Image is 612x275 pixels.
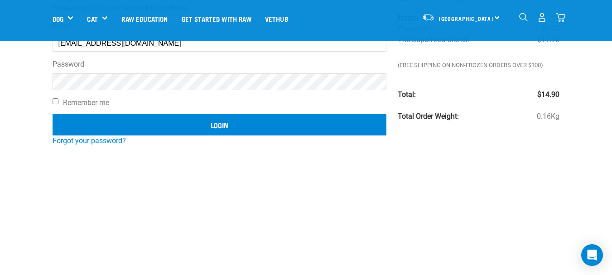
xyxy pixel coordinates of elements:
a: Raw Education [115,0,174,37]
div: Open Intercom Messenger [581,244,603,266]
a: Vethub [258,0,295,37]
em: (Free Shipping on Non-Frozen orders over $100) [398,61,593,70]
img: home-icon-1@2x.png [519,13,528,21]
span: [GEOGRAPHIC_DATA] [439,17,494,20]
a: Dog [53,14,63,24]
input: Login [53,114,387,135]
a: Cat [87,14,97,24]
span: The Superfood Crunch [398,35,470,44]
span: 0.16Kg [537,111,559,122]
img: van-moving.png [422,13,434,21]
img: home-icon@2x.png [556,13,565,22]
img: user.png [537,13,547,22]
strong: Total Order Weight: [398,112,459,121]
label: Remember me [53,97,387,108]
input: email@site.com [53,35,387,52]
a: Get started with Raw [175,0,258,37]
label: Password [53,59,387,70]
span: $14.90 [537,89,559,100]
a: Forgot your password? [53,136,126,145]
strong: Total: [398,90,416,99]
input: Remember me [53,98,58,104]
